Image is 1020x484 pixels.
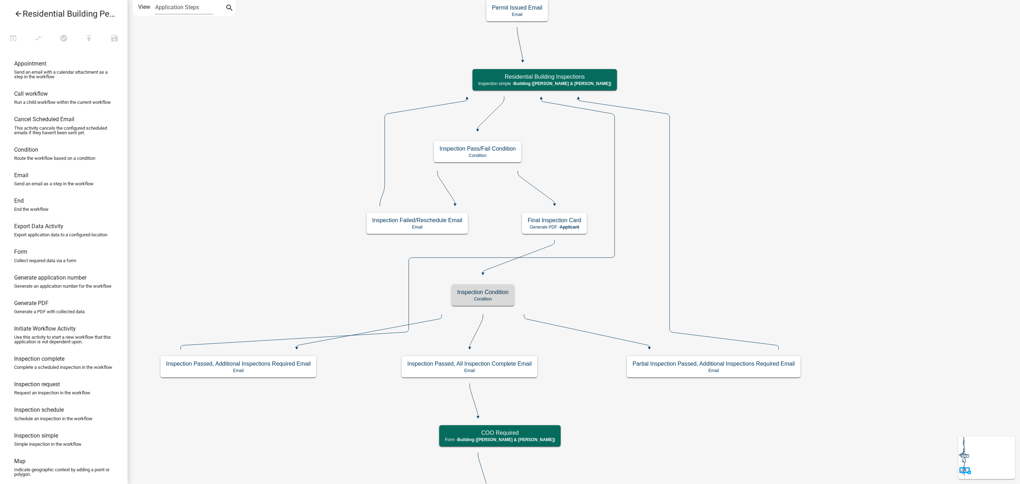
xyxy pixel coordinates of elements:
[14,390,90,395] p: Request an inspection in the workflow
[34,34,43,44] i: compare_arrows
[514,81,611,86] span: Building ([PERSON_NAME] & [PERSON_NAME])
[51,31,76,46] button: No problems
[478,81,611,86] p: Inspection simple -
[14,335,113,344] p: Use this activity to start a new workflow that this application is not dependent upon.
[14,156,95,161] p: Route the workflow based on a condition
[9,34,17,44] i: open_in_browser
[478,73,611,80] h5: Residential Building Inspections
[14,126,113,135] p: This activity cancels the configured scheduled emails if they haven't been sent yet.
[14,300,49,306] h6: Generate PDF
[14,70,113,79] p: Send an email with a calendar attachment as a step in the workflow
[6,6,116,22] a: Residential Building Permit
[0,31,26,46] button: Test Workflow
[14,100,111,105] p: Run a child workflow within the current workflow
[14,60,46,67] h6: Appointment
[633,368,795,373] p: Email
[59,34,68,44] i: check_circle
[14,284,112,288] p: Generate an application number for the workflow
[14,365,112,370] p: Complete a scheduled inspection in the workflow
[76,31,102,46] button: Publish
[14,458,25,465] h6: Map
[224,3,235,14] button: search
[110,34,119,44] i: save
[440,145,516,152] h5: Inspection Pass/Fail Condition
[14,416,92,421] p: Schedule an inspection in the workflow
[14,406,64,413] h6: Inspection schedule
[14,10,23,19] i: arrow_back
[457,297,509,302] p: Condition
[14,197,24,204] h6: End
[14,146,38,153] h6: Condition
[14,309,85,314] p: Generate a PDF with collected data
[445,437,555,442] p: Form -
[407,368,532,373] p: Email
[166,360,311,367] h5: Inspection Passed, Additional Inspections Required Email
[445,429,555,436] h5: COO Required
[102,31,127,46] button: Save
[14,181,93,186] p: Send an email as a step in the workflow
[14,207,49,212] p: End the workflow
[457,437,555,442] span: Building ([PERSON_NAME] & [PERSON_NAME])
[14,116,74,123] h6: Cancel Scheduled Email
[372,225,462,230] p: Email
[560,225,579,230] span: Applicant
[372,217,462,224] h5: Inspection Failed/Reschedule Email
[14,248,27,255] h6: Form
[14,172,28,179] h6: Email
[440,153,516,158] p: Condition
[528,217,581,224] h5: Final Inspection Card
[457,289,509,296] h5: Inspection Condition
[166,368,311,373] p: Email
[407,360,532,367] h5: Inspection Passed, All Inspection Complete Email
[492,12,542,17] p: Email
[225,4,234,13] i: search
[14,232,107,237] p: Export application data to a configured location
[14,223,63,230] h6: Export Data Activity
[14,381,60,388] h6: Inspection request
[25,31,51,46] button: Auto Layout
[14,467,113,477] p: Indicate geographic context by adding a point or polygon.
[14,274,86,281] h6: Generate application number
[14,442,81,446] p: Simple inspection in the workflow
[633,360,795,367] h5: Partial Inspection Passed, Additional Inspections Required Email
[14,325,76,332] h6: Initiate Workflow Activity
[14,90,48,97] h6: Call workflow
[14,258,76,263] p: Collect required data via a form
[0,31,127,48] div: Workflow actions
[14,432,58,439] h6: Inspection simple
[14,355,64,362] h6: Inspection complete
[492,4,542,11] h5: Permit Issued Email
[85,34,93,44] i: publish
[528,225,581,230] p: Generate PDF -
